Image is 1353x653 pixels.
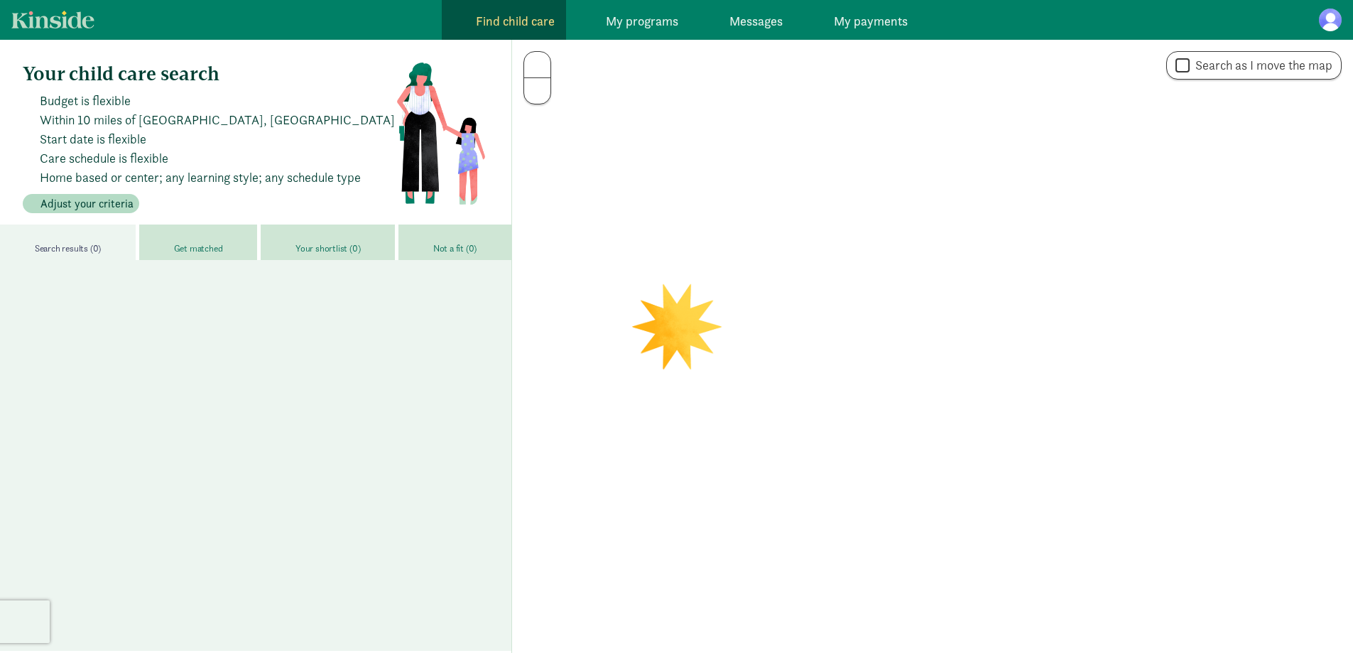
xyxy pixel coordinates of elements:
[729,11,783,31] span: Messages
[23,194,139,214] button: Adjust your criteria
[23,63,396,85] h4: Your child care search
[40,195,134,212] span: Adjust your criteria
[295,243,360,254] span: Your shortlist (0)
[174,243,223,254] span: Get matched
[1190,57,1332,74] label: Search as I move the map
[40,168,361,187] span: Home based or center; any learning style; any schedule type
[398,225,511,260] a: Not a fit (0)
[433,243,477,254] span: Not a fit (0)
[11,11,94,28] a: Kinside
[40,149,168,168] span: Care schedule is flexible
[40,91,131,110] span: Budget is flexible
[40,129,146,149] span: Start date is flexible
[606,11,678,31] span: My programs
[35,243,101,254] span: Search results (0)
[40,110,395,129] span: Within 10 miles of [GEOGRAPHIC_DATA], [GEOGRAPHIC_DATA]
[261,225,398,260] a: Your shortlist (0)
[139,225,261,260] a: Get matched
[476,11,555,31] span: Find child care
[834,11,908,31] span: My payments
